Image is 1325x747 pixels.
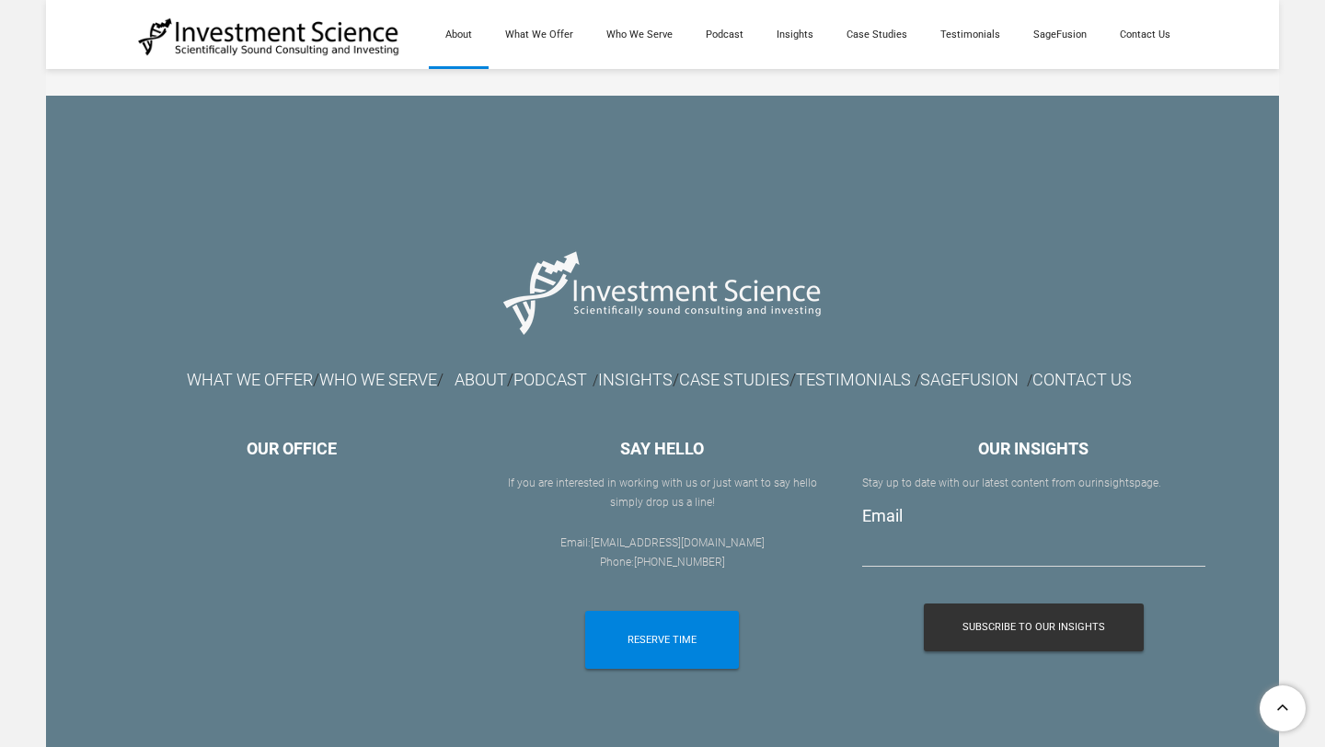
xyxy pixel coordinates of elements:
img: Picture [493,234,833,351]
font: SAY HELLO [620,439,704,458]
a: [EMAIL_ADDRESS][DOMAIN_NAME] [591,536,765,549]
font: / [1027,372,1032,389]
font: / [313,370,319,389]
a: TESTIMONIALS [796,370,911,389]
font: / [598,370,679,389]
span: RESERVE TIME [628,611,697,669]
img: Investment Science | NYC Consulting Services [138,17,400,57]
font: Stay up to date with our latest content from our page. [862,477,1161,489]
font: / [593,372,598,389]
a: insights [1095,477,1135,489]
font: WHO WE SERVE [319,370,437,389]
font: OUR OFFICE [247,439,337,458]
font: WHAT WE OFFER [187,370,313,389]
font: If you are interested in working with us or ​just want to say hello simply drop us a line! [508,477,817,510]
font: OUR INSIGHTS [978,439,1089,458]
font: Email: Phone: [560,536,765,569]
font: / [455,370,513,389]
font: PODCAST [513,370,587,389]
a: To Top [1252,678,1316,738]
a: ABOUT [455,370,507,389]
font: / [679,370,915,389]
font: / [915,372,920,389]
label: Email [862,506,903,525]
a: SAGEFUSION [920,375,1019,388]
a: PODCAST [513,375,587,388]
a: WHO WE SERVE [319,375,437,388]
a: INSIGHTS [598,370,673,389]
a: WHAT WE OFFER [187,375,313,388]
a: CONTACT US [1032,370,1132,389]
a: RESERVE TIME [585,611,739,669]
font: [PHONE_NUMBER] [634,556,725,569]
font: SAGEFUSION [920,370,1019,389]
span: Subscribe To Our Insights [962,603,1105,651]
a: [PHONE_NUMBER]​ [634,556,725,569]
font: / [437,370,444,389]
a: CASE STUDIES [679,370,789,389]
